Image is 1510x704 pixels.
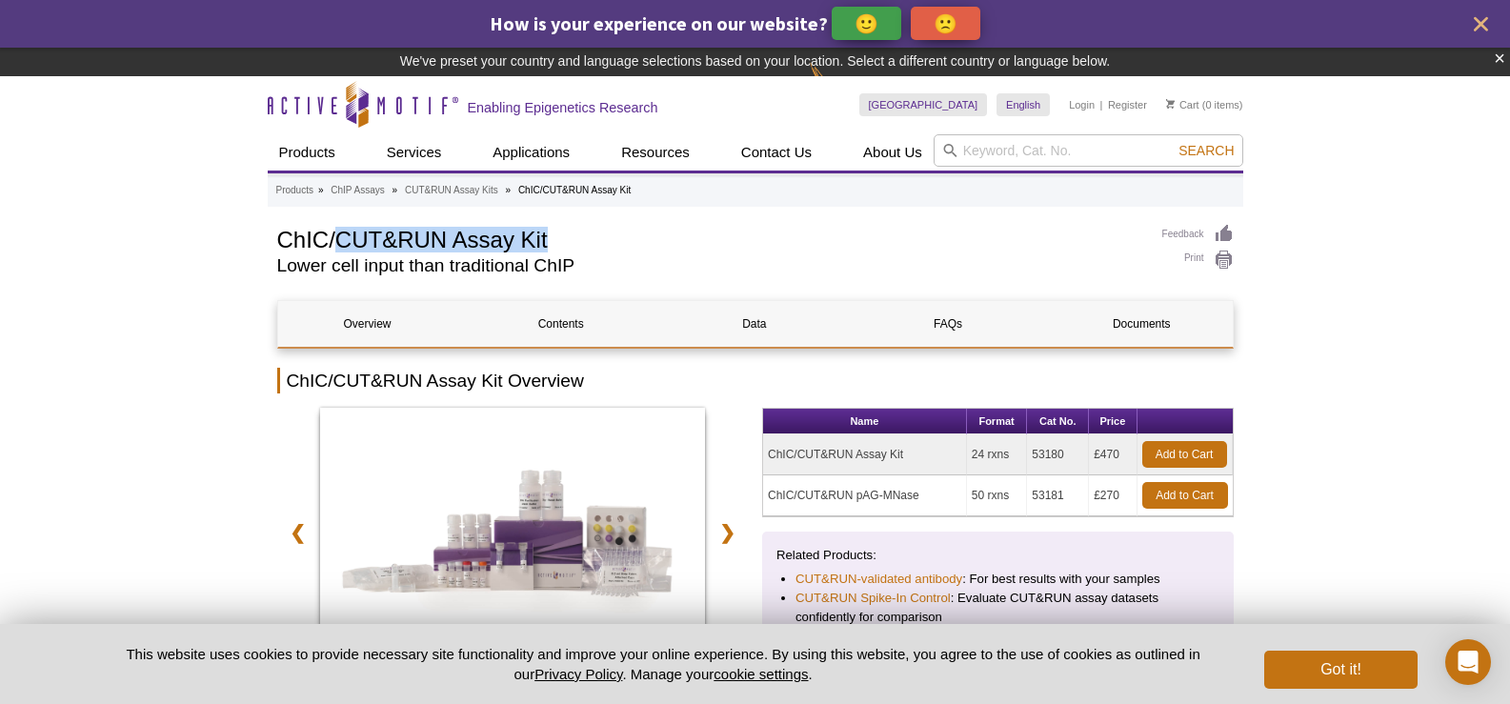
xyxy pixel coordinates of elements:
a: Cart [1166,98,1199,111]
a: Feedback [1162,224,1234,245]
a: ChIC/CUT&RUN Assay Kit [320,408,706,671]
a: Resources [610,134,701,171]
a: Add to Cart [1142,482,1228,509]
a: Overview [278,301,457,347]
a: Add to Cart [1142,441,1227,468]
a: Services [375,134,453,171]
a: Products [268,134,347,171]
a: [GEOGRAPHIC_DATA] [859,93,988,116]
a: Contents [472,301,651,347]
button: Search [1173,142,1239,159]
span: Search [1178,143,1234,158]
li: ChIC/CUT&RUN Assay Kit [518,185,631,195]
a: CUT&RUN-validated antibody [795,570,962,589]
a: Contact Us [730,134,823,171]
li: : For best results with your samples [795,570,1200,589]
a: CUT&RUN Spike-In Control [795,589,951,608]
a: English [997,93,1050,116]
a: Applications [481,134,581,171]
a: Data [665,301,844,347]
button: Got it! [1264,651,1417,689]
td: ChIC/CUT&RUN pAG-MNase [763,475,967,516]
td: £470 [1089,434,1137,475]
td: ChIC/CUT&RUN Assay Kit [763,434,967,475]
a: Products [276,182,313,199]
h1: ChIC/CUT&RUN Assay Kit [277,224,1143,252]
span: How is your experience on our website? [490,11,828,35]
a: Print [1162,250,1234,271]
th: Name [763,409,967,434]
a: Documents [1052,301,1231,347]
h2: Enabling Epigenetics Research [468,99,658,116]
p: Related Products: [776,546,1219,565]
p: 🙂 [855,11,878,35]
th: Cat No. [1027,409,1089,434]
li: » [506,185,512,195]
a: ❯ [707,511,748,554]
button: close [1469,12,1493,36]
a: ChIP Assays [331,182,385,199]
button: × [1494,48,1505,70]
li: : Evaluate CUT&RUN assay datasets confidently for comparison [795,589,1200,627]
a: ❮ [277,511,318,554]
h2: Lower cell input than traditional ChIP [277,257,1143,274]
img: Your Cart [1166,99,1175,109]
div: Open Intercom Messenger [1445,639,1491,685]
a: FAQs [858,301,1037,347]
td: £270 [1089,475,1137,516]
h2: ChIC/CUT&RUN Assay Kit Overview [277,368,1234,393]
li: | [1100,93,1103,116]
th: Format [967,409,1027,434]
td: 53180 [1027,434,1089,475]
li: » [318,185,324,195]
a: Register [1108,98,1147,111]
td: 50 rxns [967,475,1027,516]
button: cookie settings [714,666,808,682]
li: (0 items) [1166,93,1243,116]
p: 🙁 [934,11,957,35]
a: Privacy Policy [534,666,622,682]
img: Change Here [810,62,860,107]
img: ChIC/CUT&RUN Assay Kit [320,408,706,665]
a: CUT&RUN Assay Kits [405,182,498,199]
td: 53181 [1027,475,1089,516]
li: » [393,185,398,195]
td: 24 rxns [967,434,1027,475]
th: Price [1089,409,1137,434]
a: Login [1069,98,1095,111]
input: Keyword, Cat. No. [934,134,1243,167]
p: This website uses cookies to provide necessary site functionality and improve your online experie... [93,644,1234,684]
a: About Us [852,134,934,171]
